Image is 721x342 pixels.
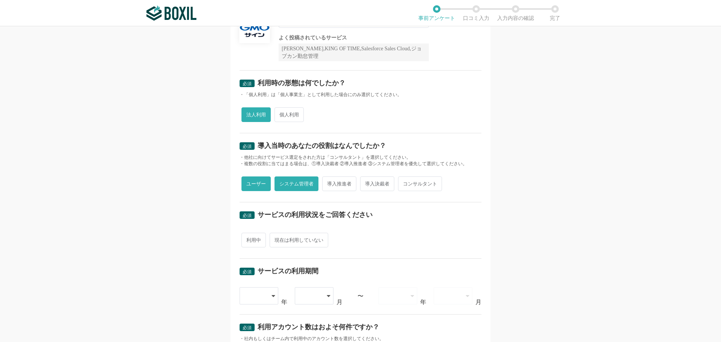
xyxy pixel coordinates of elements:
[258,142,386,149] div: 導入当時のあなたの役割はなんでしたか？
[420,299,426,305] div: 年
[258,80,345,86] div: 利用時の形態は何でしたか？
[240,161,481,167] div: ・複数の役割に当てはまる場合は、①導入決裁者 ②導入推進者 ③システム管理者を優先して選択してください。
[279,35,429,41] div: よく投稿されているサービス
[243,213,252,218] span: 必須
[240,336,481,342] div: ・社内もしくはチーム内で利用中のアカウント数を選択してください。
[241,107,271,122] span: 法人利用
[240,92,481,98] div: ・「個人利用」は「個人事業主」として利用した場合にのみ選択してください。
[456,5,496,21] li: 口コミ入力
[258,268,318,274] div: サービスの利用期間
[279,44,429,61] div: [PERSON_NAME],KING OF TIME,Salesforce Sales Cloud,ジョブカン勤怠管理
[241,233,266,247] span: 利用中
[417,5,456,21] li: 事前アンケート
[398,176,442,191] span: コンサルタント
[275,107,304,122] span: 個人利用
[258,324,379,330] div: 利用アカウント数はおよそ何件ですか？
[146,6,196,21] img: ボクシルSaaS_ロゴ
[243,144,252,149] span: 必須
[270,233,328,247] span: 現在は利用していない
[535,5,575,21] li: 完了
[243,81,252,86] span: 必須
[475,299,481,305] div: 月
[336,299,342,305] div: 月
[322,176,356,191] span: 導入推進者
[360,176,394,191] span: 導入決裁者
[241,176,271,191] span: ユーザー
[281,299,287,305] div: 年
[496,5,535,21] li: 入力内容の確認
[275,176,318,191] span: システム管理者
[240,154,481,161] div: ・他社に向けてサービス選定をされた方は「コンサルタント」を選択してください。
[258,211,373,218] div: サービスの利用状況をご回答ください
[243,269,252,274] span: 必須
[243,325,252,330] span: 必須
[357,293,364,299] div: 〜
